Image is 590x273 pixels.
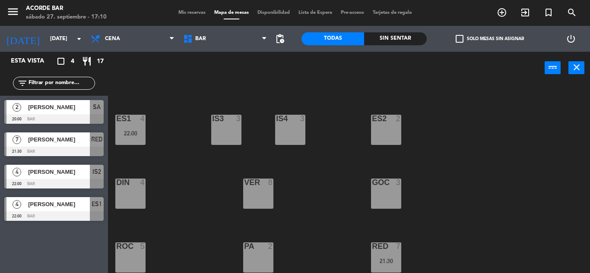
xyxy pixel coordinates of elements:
[74,34,84,44] i: arrow_drop_down
[275,34,285,44] span: pending_actions
[174,10,210,15] span: Mis reservas
[300,115,305,122] div: 3
[4,56,62,66] div: Esta vista
[28,103,90,112] span: [PERSON_NAME]
[17,78,28,88] i: filter_list
[140,179,146,186] div: 4
[543,7,554,18] i: turned_in_not
[105,36,120,42] span: Cena
[253,10,294,15] span: Disponibilidad
[97,56,104,66] span: 17
[28,200,90,209] span: [PERSON_NAME]
[396,179,401,186] div: 3
[92,166,101,177] span: IS2
[364,32,427,45] div: Sin sentar
[456,35,463,43] span: check_box_outline_blank
[13,200,21,209] span: 4
[116,115,117,122] div: ES1
[545,61,561,74] button: power_input
[13,135,21,144] span: 7
[195,36,206,42] span: BAR
[497,7,507,18] i: add_circle_outline
[13,168,21,176] span: 4
[548,62,558,72] i: power_input
[91,134,102,144] span: RED
[268,242,273,250] div: 2
[93,102,101,112] span: SA
[567,7,577,18] i: search
[92,199,102,209] span: ES1
[116,179,117,186] div: DIN
[396,115,401,122] div: 2
[71,56,74,66] span: 4
[28,167,90,176] span: [PERSON_NAME]
[140,115,146,122] div: 4
[336,10,368,15] span: Pre-acceso
[116,242,117,250] div: ROC
[6,5,19,18] i: menu
[56,56,66,66] i: crop_square
[6,5,19,21] button: menu
[140,242,146,250] div: 5
[236,115,241,122] div: 3
[210,10,253,15] span: Mapa de mesas
[368,10,416,15] span: Tarjetas de regalo
[28,135,90,144] span: [PERSON_NAME]
[371,258,401,264] div: 21:30
[115,130,146,136] div: 22:00
[566,34,576,44] i: power_settings_new
[396,242,401,250] div: 7
[571,62,582,72] i: close
[26,4,107,13] div: Acorde Bar
[568,61,584,74] button: close
[520,7,530,18] i: exit_to_app
[82,56,92,66] i: restaurant
[268,179,273,186] div: 8
[294,10,336,15] span: Lista de Espera
[13,103,21,112] span: 2
[28,78,95,88] input: Filtrar por nombre...
[26,13,107,22] div: sábado 27. septiembre - 17:10
[456,35,524,43] label: Solo mesas sin asignar
[301,32,364,45] div: Todas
